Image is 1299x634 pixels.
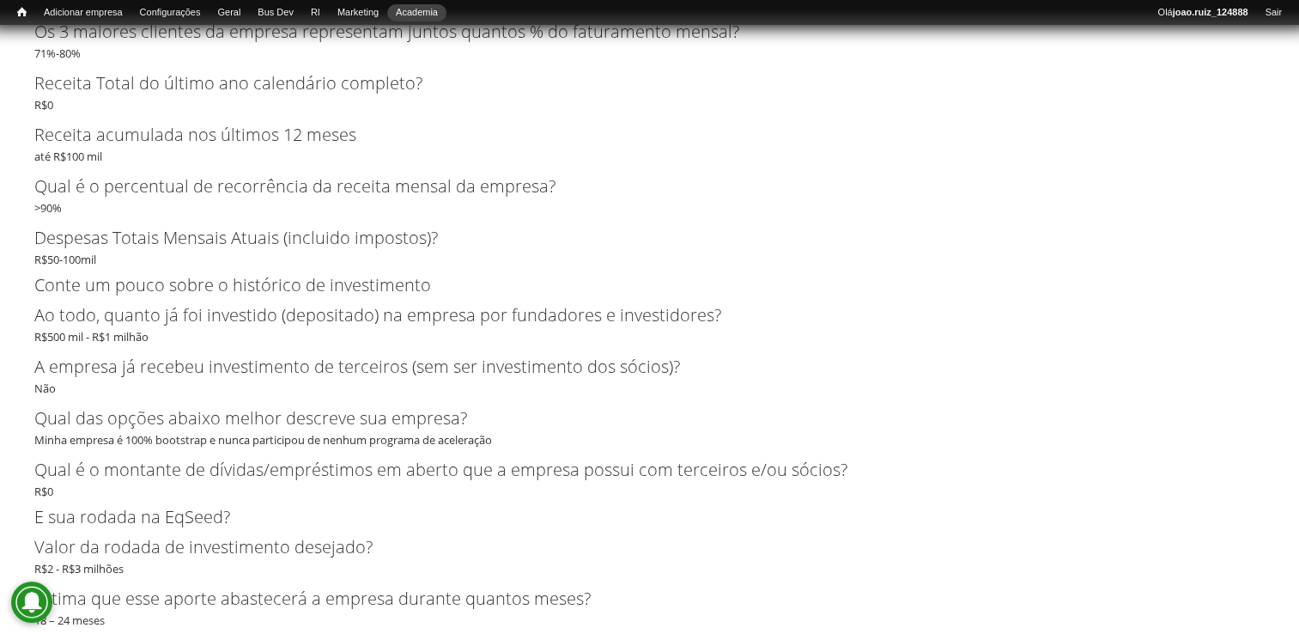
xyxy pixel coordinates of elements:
[34,354,1236,380] label: A empresa já recebeu investimento de terceiros (sem ser investimento dos sócios)?
[34,302,1265,345] div: R$500 mil - R$1 milhão
[17,6,27,18] span: Início
[34,122,1236,148] label: Receita acumulada nos últimos 12 meses
[34,122,1265,165] div: até R$100 mil
[34,354,1265,397] div: Não
[329,4,387,21] a: Marketing
[35,4,131,21] a: Adicionar empresa
[34,405,1265,448] div: Minha empresa é 100% bootstrap e nunca participou de nenhum programa de aceleração
[34,586,1236,612] label: Estima que esse aporte abastecerá a empresa durante quantos meses?
[1149,4,1256,21] a: Olájoao.ruiz_124888
[34,534,1236,560] label: Valor da rodada de investimento desejado?
[302,4,329,21] a: RI
[34,174,1236,199] label: Qual é o percentual de recorrência da receita mensal da empresa?
[131,4,209,21] a: Configurações
[34,509,1265,526] h2: E sua rodada na EqSeed?
[1256,4,1290,21] a: Sair
[34,19,1265,62] div: 71%-80%
[1173,7,1248,17] strong: joao.ruiz_124888
[34,586,1265,629] div: 18 – 24 meses
[249,4,302,21] a: Bus Dev
[34,457,1236,483] label: Qual é o montante de dívidas/empréstimos em aberto que a empresa possui com terceiros e/ou sócios?
[34,19,1236,45] label: Os 3 maiores clientes da empresa representam juntos quantos % do faturamento mensal?
[34,225,1236,251] label: Despesas Totais Mensais Atuais (incluido impostos)?
[34,534,1265,577] div: R$2 - R$3 milhões
[34,302,1236,328] label: Ao todo, quanto já foi investido (depositado) na empresa por fundadores e investidores?
[34,457,1265,500] div: R$0
[34,225,1265,268] div: R$50-100mil
[9,4,35,21] a: Início
[387,4,446,21] a: Academia
[34,174,1265,216] div: >90%
[34,70,1265,113] div: R$0
[209,4,249,21] a: Geral
[34,277,1265,294] h2: Conte um pouco sobre o histórico de investimento
[34,70,1236,96] label: Receita Total do último ano calendário completo?
[34,405,1236,431] label: Qual das opções abaixo melhor descreve sua empresa?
